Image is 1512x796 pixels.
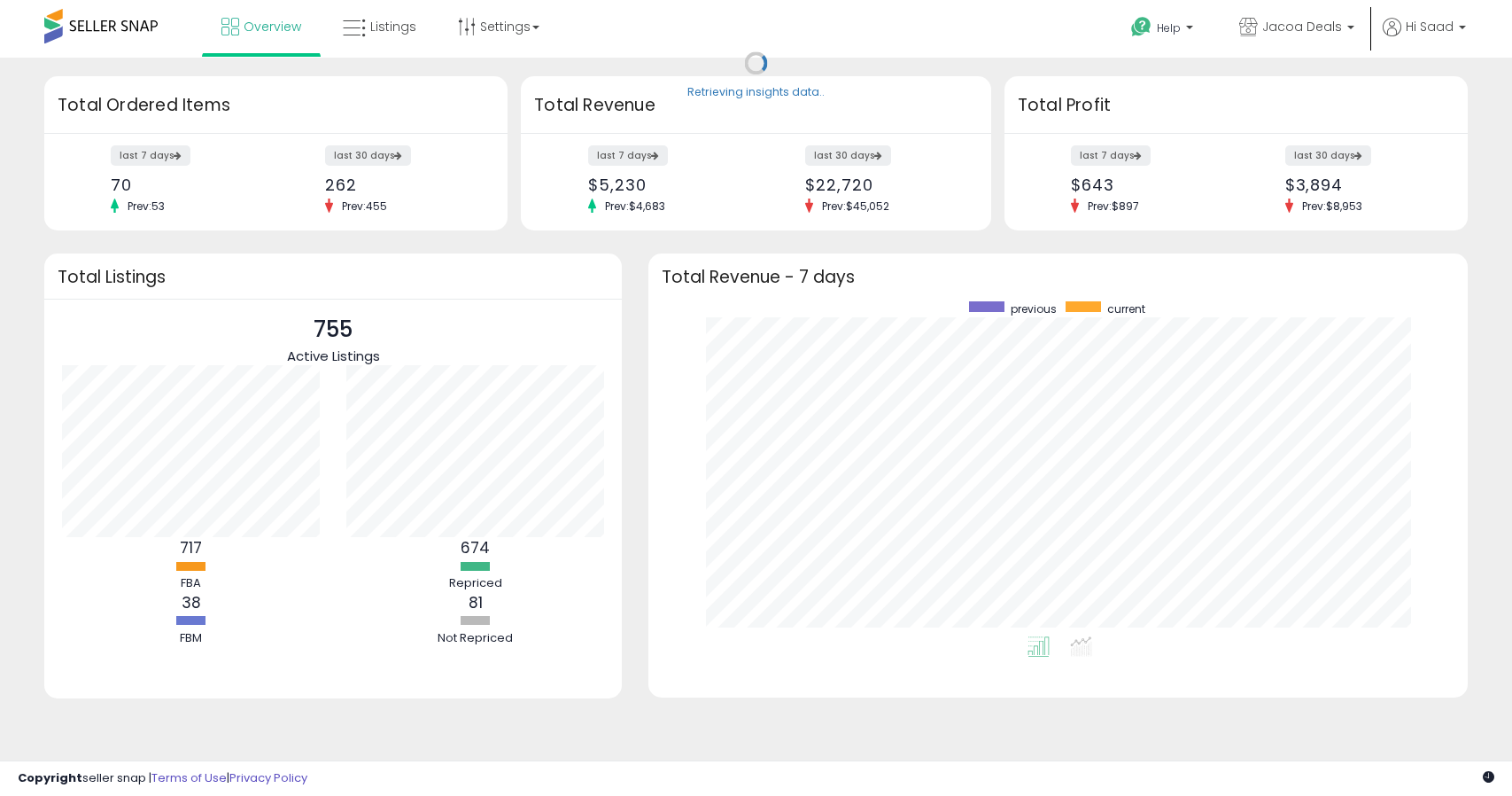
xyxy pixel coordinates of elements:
a: Hi Saad [1383,18,1466,58]
label: last 7 days [111,145,190,166]
label: last 7 days [1071,145,1151,166]
b: 81 [469,592,483,613]
span: Hi Saad [1406,18,1454,35]
strong: Copyright [18,769,82,786]
b: 717 [180,537,202,558]
h3: Total Ordered Items [58,93,494,118]
div: $643 [1071,176,1222,194]
p: 755 [287,313,380,347]
h3: Total Profit [1018,93,1454,118]
h3: Total Revenue [534,93,978,118]
a: Privacy Policy [229,769,307,786]
span: Prev: 53 [119,199,174,214]
div: 70 [111,176,262,194]
h3: Total Listings [58,270,609,284]
span: Active Listings [287,347,380,365]
div: Retrieving insights data.. [687,85,825,101]
a: Terms of Use [151,769,227,786]
a: Help [1117,3,1211,58]
label: last 30 days [1285,145,1371,166]
span: Help [1157,20,1181,35]
div: seller snap | | [18,770,307,787]
label: last 30 days [805,145,891,166]
div: Not Repriced [423,630,529,647]
div: $3,894 [1285,176,1437,194]
label: last 30 days [325,145,411,166]
div: $5,230 [588,176,742,194]
div: FBA [138,575,244,592]
span: current [1107,301,1145,316]
span: previous [1011,301,1057,316]
h3: Total Revenue - 7 days [662,270,1454,284]
b: 38 [182,592,201,613]
label: last 7 days [588,145,668,166]
span: Prev: $4,683 [596,199,674,214]
div: Repriced [423,575,529,592]
span: Jacoa Deals [1262,18,1342,35]
b: 674 [461,537,490,558]
span: Prev: $45,052 [813,199,898,214]
i: Get Help [1130,16,1152,38]
span: Listings [370,18,416,35]
span: Overview [244,18,301,35]
span: Prev: $897 [1079,199,1148,214]
span: Prev: $8,953 [1293,199,1371,214]
div: $22,720 [805,176,959,194]
div: FBM [138,630,244,647]
span: Prev: 455 [333,199,396,214]
div: 262 [325,176,477,194]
